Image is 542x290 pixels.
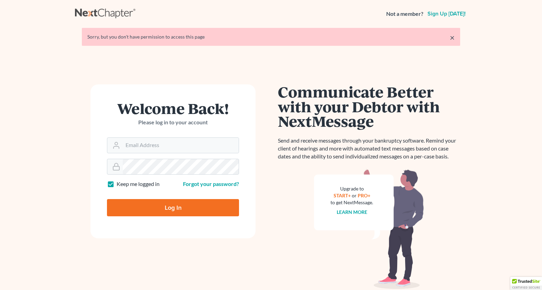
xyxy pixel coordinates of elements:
[352,193,357,198] span: or
[450,33,455,42] a: ×
[337,209,367,215] a: Learn more
[278,137,460,160] p: Send and receive messages through your bankruptcy software. Remind your client of hearings and mo...
[330,185,373,192] div: Upgrade to
[107,118,239,126] p: Please log in to your account
[278,84,460,128] h1: Communicate Better with your Debtor with NextMessage
[426,11,467,17] a: Sign up [DATE]!
[334,193,351,198] a: START+
[107,199,239,216] input: Log In
[330,199,373,206] div: to get NextMessage.
[87,33,455,40] div: Sorry, but you don't have permission to access this page
[386,10,423,18] strong: Not a member?
[123,138,239,153] input: Email Address
[117,180,160,188] label: Keep me logged in
[183,180,239,187] a: Forgot your password?
[314,169,424,289] img: nextmessage_bg-59042aed3d76b12b5cd301f8e5b87938c9018125f34e5fa2b7a6b67550977c72.svg
[510,277,542,290] div: TrustedSite Certified
[107,101,239,116] h1: Welcome Back!
[358,193,370,198] a: PRO+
